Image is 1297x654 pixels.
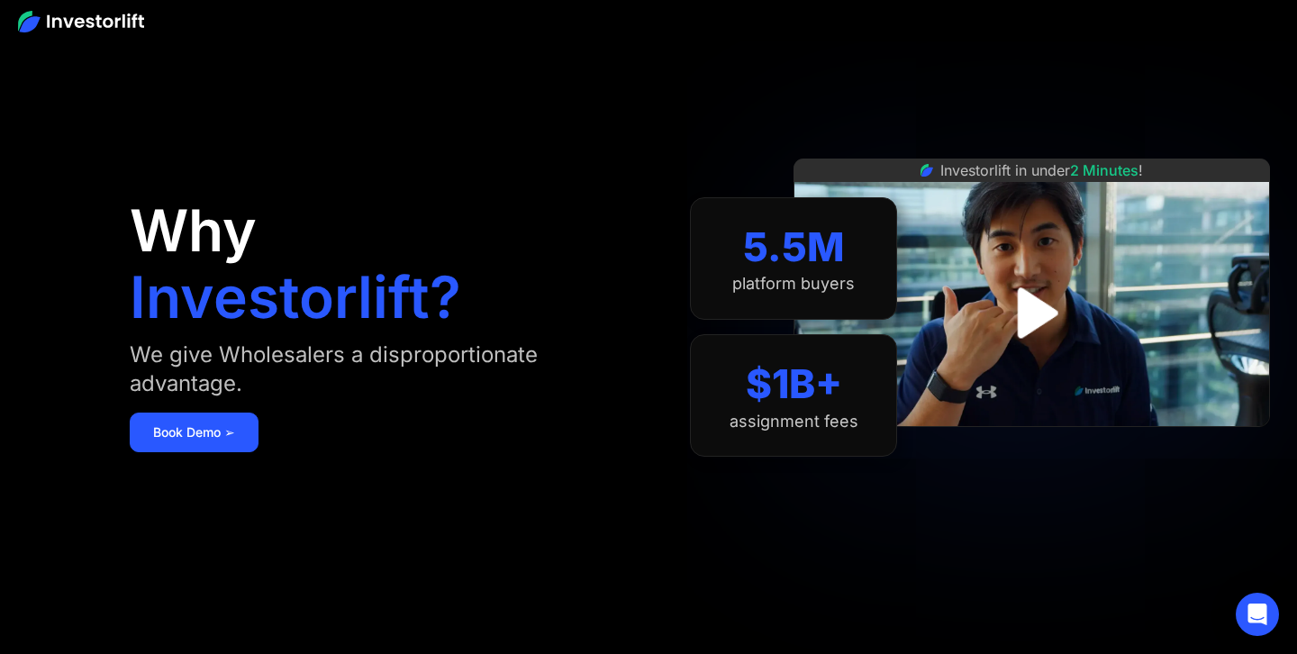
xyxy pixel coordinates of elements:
[732,274,855,294] div: platform buyers
[730,412,858,431] div: assignment fees
[130,202,257,259] h1: Why
[940,159,1143,181] div: Investorlift in under !
[1070,161,1138,179] span: 2 Minutes
[130,341,591,398] div: We give Wholesalers a disproportionate advantage.
[746,360,842,408] div: $1B+
[130,268,461,326] h1: Investorlift?
[992,273,1072,353] a: open lightbox
[1236,593,1279,636] div: Open Intercom Messenger
[130,413,258,452] a: Book Demo ➢
[897,436,1167,458] iframe: Customer reviews powered by Trustpilot
[743,223,845,271] div: 5.5M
